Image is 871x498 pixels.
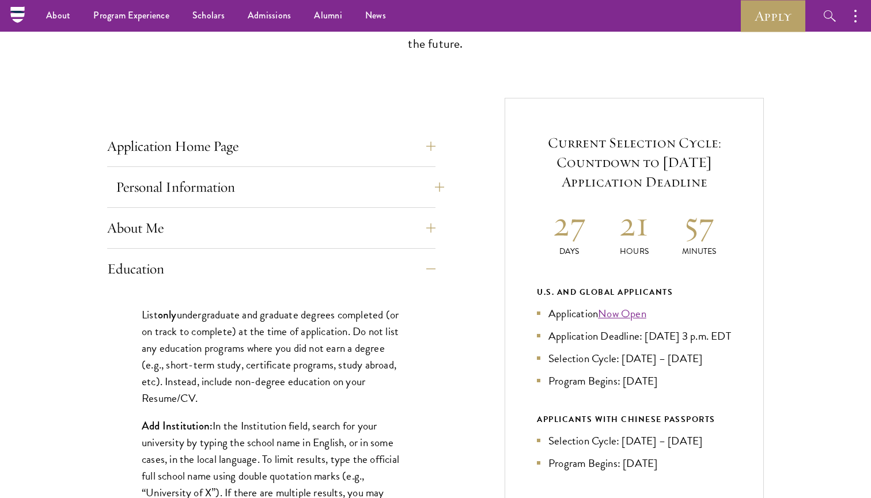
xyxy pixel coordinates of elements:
[537,202,602,245] h2: 27
[666,245,732,257] p: Minutes
[158,307,177,322] strong: only
[602,202,667,245] h2: 21
[107,255,435,283] button: Education
[537,305,732,322] li: Application
[537,328,732,344] li: Application Deadline: [DATE] 3 p.m. EDT
[142,306,401,406] p: List undergraduate and graduate degrees completed (or on track to complete) at the time of applic...
[537,372,732,389] li: Program Begins: [DATE]
[116,173,444,201] button: Personal Information
[537,133,732,192] h5: Current Selection Cycle: Countdown to [DATE] Application Deadline
[537,455,732,472] li: Program Begins: [DATE]
[602,245,667,257] p: Hours
[537,432,732,449] li: Selection Cycle: [DATE] – [DATE]
[107,214,435,242] button: About Me
[257,12,614,55] p: Take the first step toward joining a global community that will shape the future.
[537,285,732,299] div: U.S. and Global Applicants
[537,245,602,257] p: Days
[107,132,435,160] button: Application Home Page
[598,305,646,322] a: Now Open
[142,418,213,434] strong: Add Institution:
[537,412,732,427] div: APPLICANTS WITH CHINESE PASSPORTS
[537,350,732,367] li: Selection Cycle: [DATE] – [DATE]
[666,202,732,245] h2: 57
